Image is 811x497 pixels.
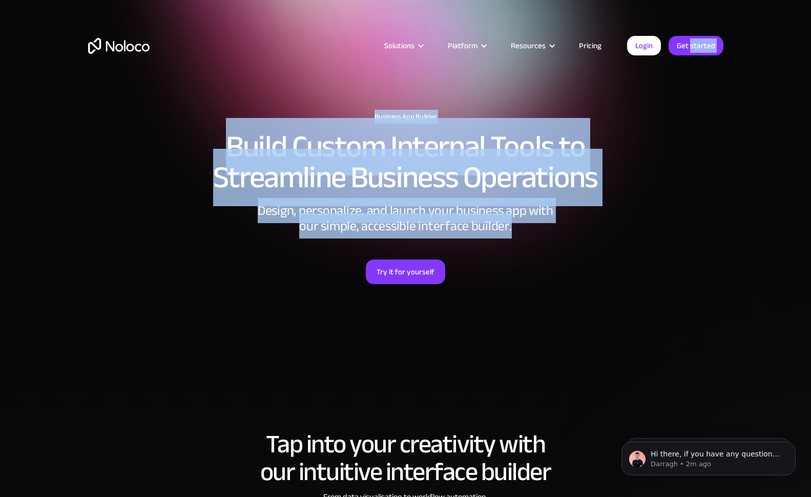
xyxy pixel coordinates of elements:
a: Try it for yourself [366,260,445,284]
a: Get started [669,36,723,55]
div: Design, personalize, and launch your business app with our simple, accessible interface builder. [252,203,559,234]
a: Pricing [566,39,614,52]
div: Solutions [384,39,414,52]
h2: Tap into your creativity with our intuitive interface builder [88,430,723,486]
div: Resources [511,39,546,52]
iframe: Intercom notifications message [606,420,811,492]
div: Platform [435,39,498,52]
h2: Build Custom Internal Tools to Streamline Business Operations [88,131,723,193]
div: Solutions [371,39,435,52]
div: Platform [448,39,477,52]
h1: Business App Builder [88,113,723,121]
a: home [88,38,150,54]
a: Login [627,36,661,55]
div: Resources [498,39,566,52]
